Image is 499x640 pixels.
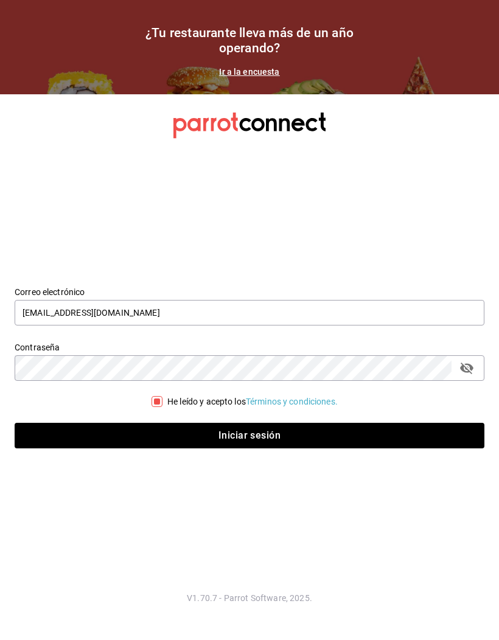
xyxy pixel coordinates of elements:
label: Correo electrónico [15,287,484,296]
div: He leído y acepto los [167,395,338,408]
button: Iniciar sesión [15,423,484,448]
p: V1.70.7 - Parrot Software, 2025. [15,592,484,604]
input: Ingresa tu correo electrónico [15,300,484,325]
button: passwordField [456,358,477,378]
a: Ir a la encuesta [219,67,279,77]
h1: ¿Tu restaurante lleva más de un año operando? [128,26,371,56]
a: Términos y condiciones. [246,397,338,406]
label: Contraseña [15,343,484,351]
